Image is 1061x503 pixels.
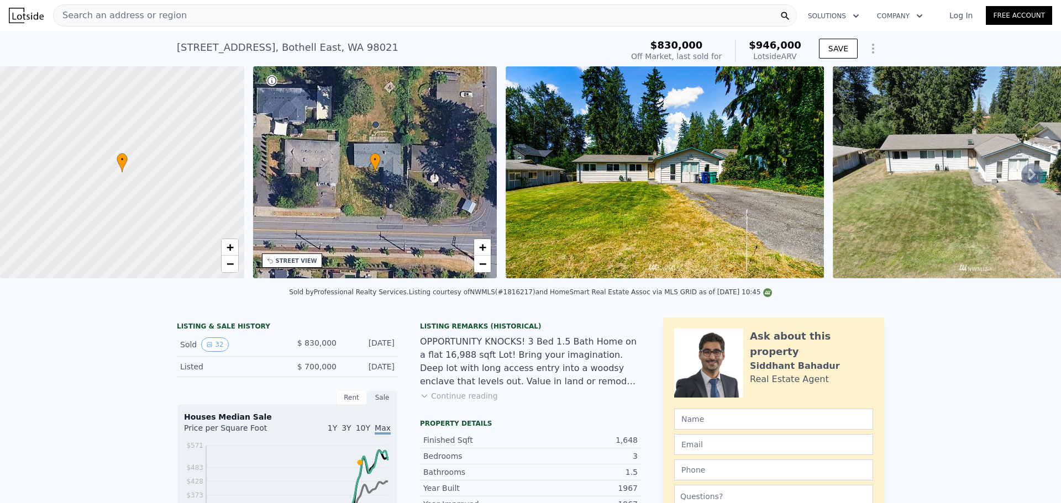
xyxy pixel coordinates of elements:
[650,39,703,51] span: $830,000
[222,256,238,272] a: Zoom out
[184,411,391,422] div: Houses Median Sale
[342,423,351,432] span: 3Y
[201,337,228,352] button: View historical data
[177,40,398,55] div: [STREET_ADDRESS] , Bothell East , WA 98021
[479,257,486,271] span: −
[226,257,233,271] span: −
[370,155,381,165] span: •
[936,10,986,21] a: Log In
[177,322,398,333] div: LISTING & SALE HISTORY
[276,257,317,265] div: STREET VIEW
[749,39,801,51] span: $946,000
[226,240,233,254] span: +
[297,338,337,347] span: $ 830,000
[184,422,287,440] div: Price per Square Foot
[328,423,337,432] span: 1Y
[180,361,279,372] div: Listed
[423,451,530,462] div: Bedrooms
[530,435,638,446] div: 1,648
[186,491,203,499] tspan: $373
[367,390,398,405] div: Sale
[750,359,840,373] div: Siddhant Bahadur
[423,435,530,446] div: Finished Sqft
[750,373,829,386] div: Real Estate Agent
[479,240,486,254] span: +
[862,38,884,60] button: Show Options
[423,483,530,494] div: Year Built
[420,390,498,401] button: Continue reading
[420,419,641,428] div: Property details
[297,362,337,371] span: $ 700,000
[674,409,873,430] input: Name
[506,66,824,278] img: Sale: 127046748 Parcel: 103746075
[420,322,641,331] div: Listing Remarks (Historical)
[186,442,203,449] tspan: $571
[530,451,638,462] div: 3
[186,478,203,485] tspan: $428
[674,434,873,455] input: Email
[749,51,801,62] div: Lotside ARV
[763,288,772,297] img: NWMLS Logo
[336,390,367,405] div: Rent
[631,51,722,62] div: Off Market, last sold for
[530,483,638,494] div: 1967
[54,9,187,22] span: Search an address or region
[750,329,873,359] div: Ask about this property
[180,337,279,352] div: Sold
[345,337,395,352] div: [DATE]
[474,239,491,256] a: Zoom in
[370,153,381,172] div: •
[117,153,128,172] div: •
[117,155,128,165] span: •
[345,361,395,372] div: [DATE]
[799,6,868,26] button: Solutions
[420,335,641,388] div: OPPORTUNITY KNOCKS! 3 Bed 1.5 Bath Home on a flat 16,988 sqft Lot! Bring your imagination. Deep l...
[819,39,858,59] button: SAVE
[222,239,238,256] a: Zoom in
[474,256,491,272] a: Zoom out
[186,464,203,472] tspan: $483
[986,6,1052,25] a: Free Account
[289,288,408,296] div: Sold by Professional Realty Services .
[530,467,638,478] div: 1.5
[423,467,530,478] div: Bathrooms
[375,423,391,435] span: Max
[674,459,873,480] input: Phone
[9,8,44,23] img: Lotside
[868,6,932,26] button: Company
[409,288,772,296] div: Listing courtesy of NWMLS (#1816217) and HomeSmart Real Estate Assoc via MLS GRID as of [DATE] 10:45
[356,423,370,432] span: 10Y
